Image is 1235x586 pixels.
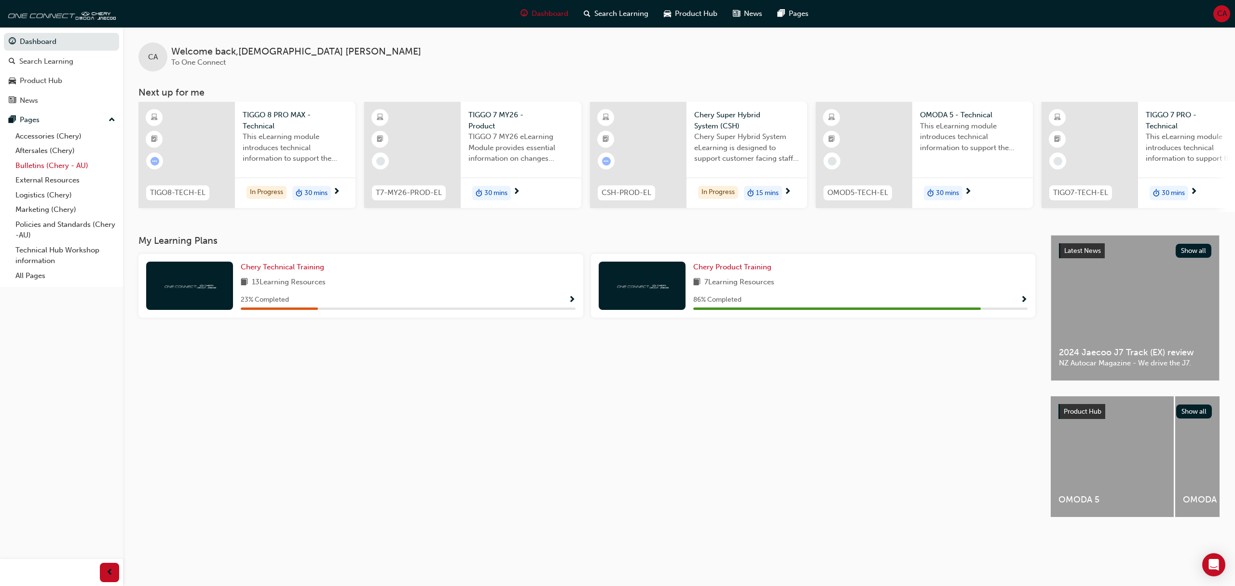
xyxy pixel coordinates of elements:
span: NZ Autocar Magazine - We drive the J7. [1059,358,1211,369]
span: next-icon [784,188,791,196]
span: learningResourceType_ELEARNING-icon [828,112,835,124]
span: search-icon [9,57,15,66]
span: CSH-PROD-EL [602,187,651,198]
span: learningRecordVerb_NONE-icon [1054,157,1062,166]
span: booktick-icon [377,133,384,146]
span: 15 mins [756,188,779,199]
span: TIGGO 7 MY26 eLearning Module provides essential information on changes introduced with the new M... [468,131,574,164]
span: car-icon [664,8,671,20]
span: next-icon [333,188,340,196]
span: CA [148,52,158,63]
span: pages-icon [778,8,785,20]
span: guage-icon [9,38,16,46]
span: 30 mins [1162,188,1185,199]
img: oneconnect [163,281,216,290]
a: Search Learning [4,53,119,70]
span: learningResourceType_ELEARNING-icon [151,112,158,124]
span: Chery Super Hybrid System (CSH) [694,110,799,131]
span: 2024 Jaecoo J7 Track (EX) review [1059,347,1211,358]
a: Product Hub [4,72,119,90]
span: learningRecordVerb_ATTEMPT-icon [602,157,611,166]
a: Product HubShow all [1058,404,1212,419]
button: Show all [1176,405,1212,419]
a: Marketing (Chery) [12,202,119,217]
button: Pages [4,111,119,129]
span: OMOD5-TECH-EL [827,187,888,198]
a: News [4,92,119,110]
a: car-iconProduct Hub [656,4,725,24]
span: Dashboard [532,8,568,19]
span: prev-icon [106,567,113,579]
a: OMOD5-TECH-ELOMODA 5 - TechnicalThis eLearning module introduces technical information to support... [816,102,1033,208]
span: Welcome back , [DEMOGRAPHIC_DATA] [PERSON_NAME] [171,46,421,57]
span: Show Progress [1020,296,1028,305]
a: Technical Hub Workshop information [12,243,119,268]
span: news-icon [733,8,740,20]
a: Logistics (Chery) [12,188,119,203]
a: TIGO8-TECH-ELTIGGO 8 PRO MAX - TechnicalThis eLearning module introduces technical information to... [138,102,356,208]
span: booktick-icon [828,133,835,146]
span: up-icon [109,114,115,126]
button: CA [1213,5,1230,22]
a: Aftersales (Chery) [12,143,119,158]
span: pages-icon [9,116,16,125]
button: Show Progress [568,294,576,306]
span: book-icon [693,277,700,289]
span: Latest News [1064,247,1101,255]
img: oneconnect [616,281,669,290]
div: Pages [20,114,40,126]
span: Search Learning [594,8,648,19]
span: OMODA 5 - Technical [920,110,1025,121]
a: External Resources [12,173,119,188]
span: duration-icon [1153,187,1160,199]
span: Chery Super Hybrid System eLearning is designed to support customer facing staff with the underst... [694,131,799,164]
span: guage-icon [521,8,528,20]
span: car-icon [9,77,16,85]
a: Policies and Standards (Chery -AU) [12,217,119,243]
a: Chery Technical Training [241,262,328,273]
span: news-icon [9,97,16,105]
div: News [20,95,38,106]
span: learningResourceType_ELEARNING-icon [603,112,609,124]
span: To One Connect [171,58,226,67]
span: learningResourceType_ELEARNING-icon [1054,112,1061,124]
span: Chery Product Training [693,263,771,271]
span: 13 Learning Resources [252,277,326,289]
span: booktick-icon [151,133,158,146]
div: Product Hub [20,75,62,86]
span: Show Progress [568,296,576,305]
div: Search Learning [19,56,73,67]
span: 23 % Completed [241,294,289,306]
span: T7-MY26-PROD-EL [376,187,442,198]
a: news-iconNews [725,4,770,24]
span: book-icon [241,277,248,289]
a: search-iconSearch Learning [576,4,656,24]
span: News [744,8,762,19]
span: This eLearning module introduces technical information to support the entry level knowledge requi... [243,131,348,164]
span: TIGO8-TECH-EL [150,187,206,198]
span: next-icon [513,188,520,196]
a: pages-iconPages [770,4,816,24]
span: learningRecordVerb_NONE-icon [828,157,837,166]
a: Latest NewsShow all [1059,243,1211,259]
span: 30 mins [304,188,328,199]
button: Show Progress [1020,294,1028,306]
span: learningResourceType_ELEARNING-icon [377,112,384,124]
div: Open Intercom Messenger [1202,553,1225,576]
span: booktick-icon [603,133,609,146]
div: In Progress [247,186,287,199]
span: 30 mins [484,188,508,199]
span: This eLearning module introduces technical information to support the entry level knowledge requi... [920,121,1025,153]
span: Chery Technical Training [241,263,324,271]
span: 7 Learning Resources [704,277,774,289]
a: Accessories (Chery) [12,129,119,144]
img: oneconnect [5,4,116,23]
a: Dashboard [4,33,119,51]
span: 86 % Completed [693,294,741,306]
h3: Next up for me [123,87,1235,98]
button: Show all [1176,244,1212,258]
a: All Pages [12,268,119,283]
span: TIGGO 7 MY26 - Product [468,110,574,131]
a: OMODA 5 [1051,396,1174,517]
